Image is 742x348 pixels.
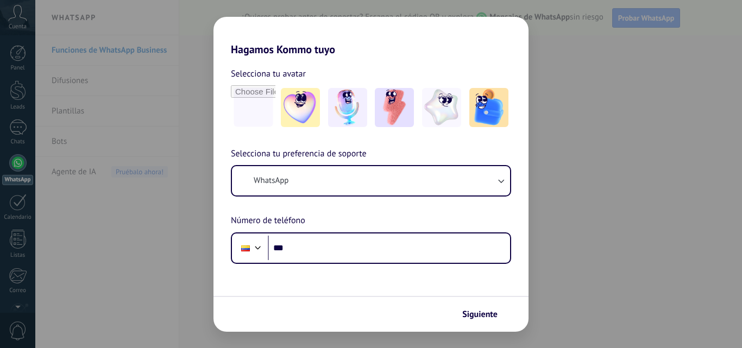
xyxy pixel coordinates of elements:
[457,305,512,324] button: Siguiente
[375,88,414,127] img: -3.jpeg
[462,311,498,318] span: Siguiente
[231,67,306,81] span: Selecciona tu avatar
[254,175,288,186] span: WhatsApp
[281,88,320,127] img: -1.jpeg
[235,237,256,260] div: Colombia: + 57
[213,17,529,56] h2: Hagamos Kommo tuyo
[328,88,367,127] img: -2.jpeg
[422,88,461,127] img: -4.jpeg
[232,166,510,195] button: WhatsApp
[469,88,508,127] img: -5.jpeg
[231,147,367,161] span: Selecciona tu preferencia de soporte
[231,214,305,228] span: Número de teléfono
